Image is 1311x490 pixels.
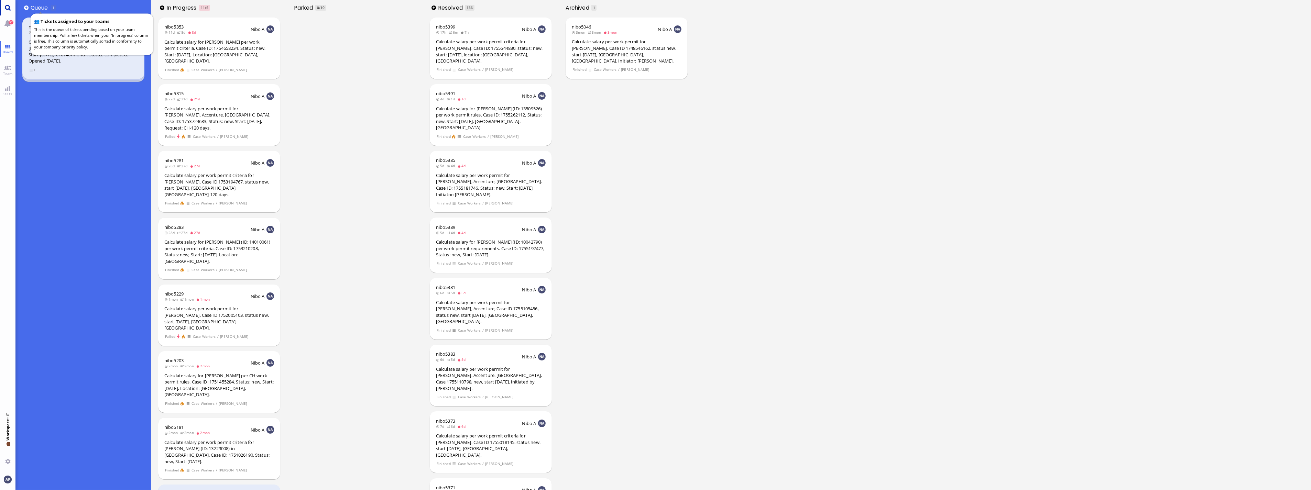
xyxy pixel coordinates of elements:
[164,357,184,364] a: nibo5203
[164,305,274,331] div: Calculate salary per work permit for [PERSON_NAME], Case ID 1752005103, status new, start [DATE],...
[219,67,247,73] span: [PERSON_NAME]
[216,401,218,407] span: /
[572,38,681,64] div: Calculate salary per work permit for [PERSON_NAME], Case ID 1748546162, status new, start [DATE],...
[220,334,249,339] span: [PERSON_NAME]
[191,67,215,73] span: Case Workers
[164,157,184,164] span: nibo5281
[463,134,486,140] span: Case Workers
[266,359,274,367] img: NA
[29,67,36,73] span: view 1 items
[2,91,14,96] span: Stats
[165,200,179,206] span: Finished
[166,4,199,12] span: In progress
[164,364,180,368] span: 2mon
[164,172,274,198] div: Calculate salary per work permit criteria for [PERSON_NAME], Case ID 1753194767, status new, star...
[251,93,265,99] span: Nibo A
[674,25,681,33] img: NA
[266,292,274,300] img: NA
[177,97,190,101] span: 21d
[621,67,649,73] span: [PERSON_NAME]
[29,24,48,30] span: nibo5374
[485,461,514,467] span: [PERSON_NAME]
[436,30,449,35] span: 17h
[164,224,184,230] a: nibo5283
[164,291,184,297] a: nibo5229
[593,5,595,10] span: 1
[319,5,325,10] span: /10
[436,224,455,230] span: nibo5389
[217,334,219,339] span: /
[485,67,514,73] span: [PERSON_NAME]
[34,19,150,25] h5: 👥 Tickets assigned to your teams
[593,67,617,73] span: Case Workers
[52,5,54,10] span: 1
[266,92,274,100] img: NA
[572,24,591,30] a: nibo5046
[522,354,536,360] span: Nibo A
[188,30,198,35] span: 8d
[177,30,188,35] span: 8d
[487,134,489,140] span: /
[485,327,514,333] span: [PERSON_NAME]
[572,30,588,35] span: 3mon
[482,200,484,206] span: /
[219,200,247,206] span: [PERSON_NAME]
[522,287,536,293] span: Nibo A
[251,427,265,433] span: Nibo A
[449,30,460,35] span: 6m
[447,424,457,429] span: 6d
[436,200,451,206] span: Finished
[436,172,546,198] div: Calculate salary per work permit for [PERSON_NAME], Accenture, [GEOGRAPHIC_DATA]. Case ID: 175518...
[467,5,473,10] span: 136
[196,430,212,435] span: 2mon
[193,134,216,140] span: Case Workers
[436,351,455,357] a: nibo5383
[436,424,447,429] span: 7d
[251,26,265,32] span: Nibo A
[538,286,546,293] img: NA
[164,297,180,302] span: 1mon
[216,467,218,473] span: /
[1,49,14,54] span: Board
[164,372,274,398] div: Calculate salary for [PERSON_NAME] per CH work permit rules. Case ID: 1751455284, Status: new, St...
[436,394,451,400] span: Finished
[251,160,265,166] span: Nibo A
[165,334,175,339] span: Failed
[436,90,455,97] span: nibo5391
[460,30,471,35] span: 7h
[436,239,546,258] div: Calculate salary for [PERSON_NAME] (ID: 10042790) per work permit requirements. Case ID: 17551974...
[458,394,481,400] span: Case Workers
[485,200,514,206] span: [PERSON_NAME]
[219,467,247,473] span: [PERSON_NAME]
[190,164,203,168] span: 27d
[482,67,484,73] span: /
[266,426,274,433] img: NA
[165,67,179,73] span: Finished
[436,67,451,73] span: Finished
[190,230,203,235] span: 27d
[266,25,274,33] img: NA
[436,157,455,163] a: nibo5385
[538,159,546,167] img: NA
[251,226,265,233] span: Nibo A
[436,134,451,140] span: Finished
[29,39,138,64] div: Case 1754939726: Salary calc request for [PERSON_NAME], Accenture, [GEOGRAPHIC_DATA]. Start [DATE...
[482,394,484,400] span: /
[216,200,218,206] span: /
[436,418,455,424] span: nibo5373
[199,5,210,11] span: In progress is overloaded
[4,476,11,483] img: You
[618,67,620,73] span: /
[482,461,484,467] span: /
[436,38,546,64] div: Calculate salary per work permit criteria for [PERSON_NAME], Case ID: 1755544830, status: new, st...
[24,5,29,10] button: Add
[196,297,212,302] span: 1mon
[436,357,447,362] span: 6d
[201,5,205,10] span: 11
[164,24,184,30] a: nibo5353
[436,284,455,290] span: nibo5381
[447,97,457,101] span: 1d
[180,364,196,368] span: 2mon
